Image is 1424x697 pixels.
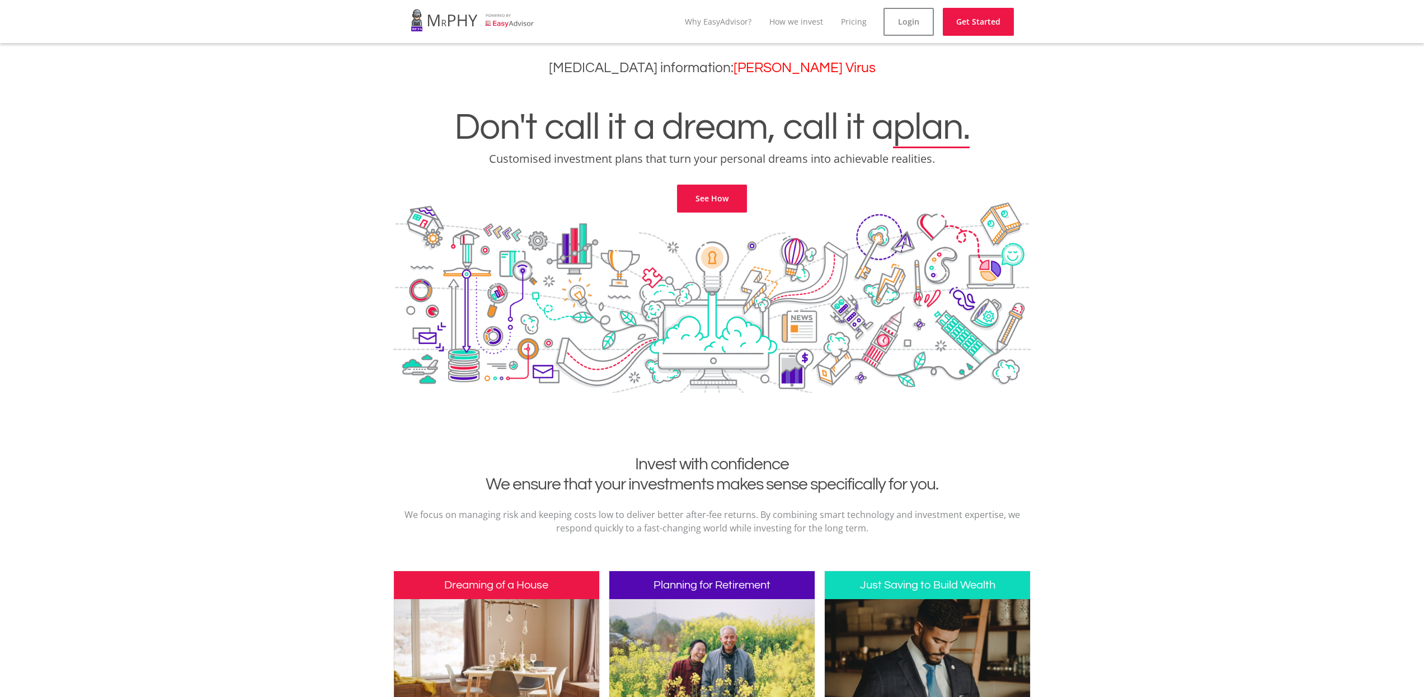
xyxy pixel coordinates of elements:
a: Get Started [943,8,1014,36]
h3: Dreaming of a House [394,571,599,599]
a: How we invest [769,16,823,27]
h3: [MEDICAL_DATA] information: [8,60,1416,76]
span: plan. [893,109,970,147]
a: Login [883,8,934,36]
a: See How [677,185,747,213]
p: Customised investment plans that turn your personal dreams into achievable realities. [8,151,1416,167]
h1: Don't call it a dream, call it a [8,109,1416,147]
h3: Just Saving to Build Wealth [825,571,1030,599]
p: We focus on managing risk and keeping costs low to deliver better after-fee returns. By combining... [402,508,1023,535]
a: Pricing [841,16,867,27]
h3: Planning for Retirement [609,571,815,599]
a: Why EasyAdvisor? [685,16,751,27]
h2: Invest with confidence We ensure that your investments makes sense specifically for you. [402,454,1023,495]
a: [PERSON_NAME] Virus [734,61,876,75]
